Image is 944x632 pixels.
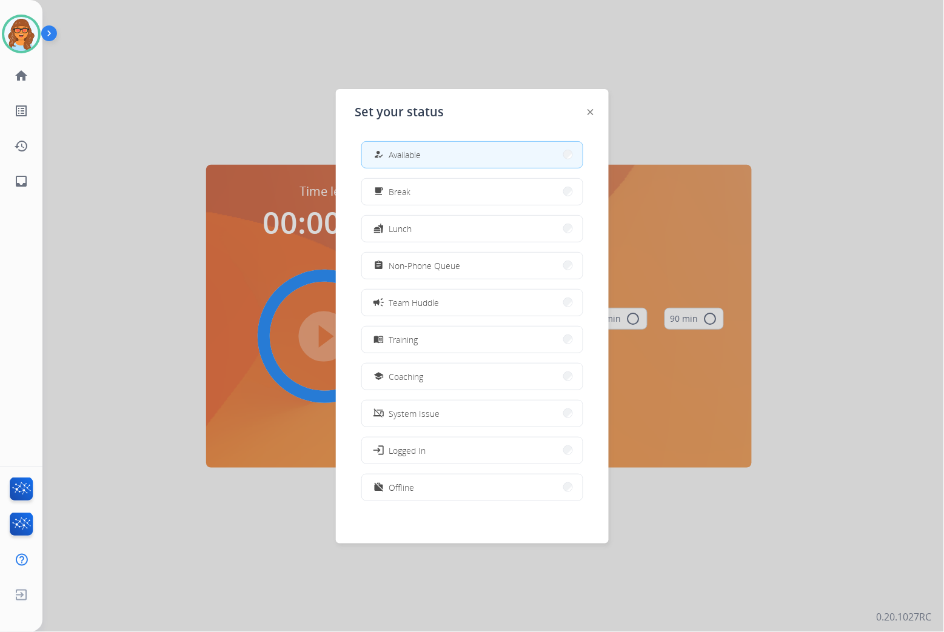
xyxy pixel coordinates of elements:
button: Available [362,142,583,168]
mat-icon: list_alt [14,104,28,118]
mat-icon: assignment [373,261,384,271]
mat-icon: school [373,371,384,382]
img: close-button [587,109,594,115]
mat-icon: free_breakfast [373,187,384,197]
span: System Issue [389,407,440,420]
span: Team Huddle [389,296,440,309]
button: Training [362,327,583,353]
mat-icon: fastfood [373,224,384,234]
button: Coaching [362,364,583,390]
button: Offline [362,474,583,501]
button: Non-Phone Queue [362,253,583,279]
mat-icon: menu_book [373,334,384,345]
span: Coaching [389,370,424,383]
button: Lunch [362,216,583,242]
span: Offline [389,481,415,494]
mat-icon: home [14,68,28,83]
img: avatar [4,17,38,51]
mat-icon: history [14,139,28,153]
span: Training [389,333,418,346]
button: Team Huddle [362,290,583,316]
span: Lunch [389,222,412,235]
mat-icon: phonelink_off [373,408,384,419]
span: Set your status [355,104,444,121]
span: Break [389,185,411,198]
button: Break [362,179,583,205]
button: Logged In [362,437,583,464]
mat-icon: login [372,444,384,456]
mat-icon: work_off [373,482,384,493]
mat-icon: campaign [372,296,384,308]
span: Non-Phone Queue [389,259,461,272]
mat-icon: inbox [14,174,28,188]
button: System Issue [362,401,583,427]
span: Logged In [389,444,426,457]
p: 0.20.1027RC [877,610,932,625]
mat-icon: how_to_reg [373,150,384,160]
span: Available [389,148,421,161]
